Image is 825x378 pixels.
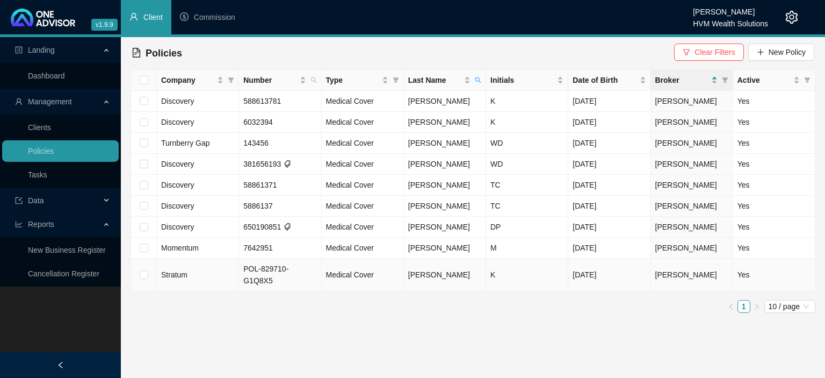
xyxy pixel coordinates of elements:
span: import [15,197,23,204]
button: Clear Filters [674,44,743,61]
span: left [57,361,64,369]
a: Clients [28,123,51,132]
span: Medical Cover [326,160,374,168]
span: setting [785,11,798,24]
span: dollar [180,12,189,21]
span: line-chart [15,220,23,228]
span: search [308,72,319,88]
span: filter [720,72,730,88]
td: [DATE] [568,259,650,291]
li: Previous Page [725,300,737,313]
td: Yes [733,91,815,112]
span: profile [15,46,23,54]
td: Yes [733,238,815,259]
span: Discovery [161,223,194,231]
td: [DATE] [568,217,650,238]
th: Last Name [404,70,486,91]
div: HVM Wealth Solutions [693,15,768,26]
span: [PERSON_NAME] [655,160,717,168]
span: Reports [28,220,54,229]
span: POL-829710-G1Q8X5 [243,265,288,285]
span: Medical Cover [326,139,374,147]
span: 10 / page [769,301,811,312]
img: 2df55531c6924b55f21c4cf5d4484680-logo-light.svg [11,9,75,26]
a: New Business Register [28,246,106,254]
td: Yes [733,112,815,133]
span: user [129,12,138,21]
span: Discovery [161,202,194,210]
span: v1.9.9 [91,19,118,31]
span: Medical Cover [326,223,374,231]
td: [DATE] [568,154,650,175]
td: [PERSON_NAME] [404,112,486,133]
span: 143456 [243,139,269,147]
span: filter [802,72,813,88]
td: Yes [733,196,815,217]
td: M [486,238,568,259]
span: file-text [132,48,141,58]
span: tags [284,223,291,231]
span: Data [28,196,44,205]
a: Tasks [28,170,47,179]
th: Type [322,70,404,91]
span: Date of Birth [573,74,637,86]
span: filter [228,77,234,83]
span: Medical Cover [326,202,374,210]
span: search [473,72,483,88]
span: Commission [194,13,235,22]
td: K [486,259,568,291]
span: Landing [28,46,55,54]
td: [PERSON_NAME] [404,196,486,217]
td: [PERSON_NAME] [404,91,486,112]
span: filter [804,77,810,83]
td: [PERSON_NAME] [404,217,486,238]
td: Yes [733,133,815,154]
span: [PERSON_NAME] [655,223,717,231]
span: filter [226,72,236,88]
td: [PERSON_NAME] [404,175,486,196]
span: right [754,303,760,310]
span: Policies [146,48,182,59]
div: [PERSON_NAME] [693,3,768,15]
span: Discovery [161,181,194,189]
button: left [725,300,737,313]
td: WD [486,133,568,154]
span: [PERSON_NAME] [655,181,717,189]
span: filter [683,48,690,56]
th: Number [239,70,321,91]
span: [PERSON_NAME] [655,118,717,126]
span: [PERSON_NAME] [655,139,717,147]
span: tags [284,160,291,168]
span: search [310,77,317,83]
span: filter [393,77,399,83]
td: [DATE] [568,112,650,133]
td: K [486,112,568,133]
span: Discovery [161,118,194,126]
td: Yes [733,217,815,238]
a: Cancellation Register [28,269,99,278]
span: Last Name [408,74,462,86]
a: Dashboard [28,72,65,80]
span: Medical Cover [326,118,374,126]
td: [PERSON_NAME] [404,133,486,154]
span: [PERSON_NAME] [655,270,717,279]
span: 6032394 [243,118,273,126]
span: Stratum [161,270,187,279]
span: Number [243,74,297,86]
span: filter [722,77,728,83]
span: search [475,77,481,83]
td: DP [486,217,568,238]
a: 1 [738,301,750,312]
span: Active [737,74,791,86]
span: 58861371 [243,181,277,189]
th: Active [733,70,815,91]
span: user [15,98,23,105]
span: Type [326,74,380,86]
span: Medical Cover [326,244,374,252]
td: Yes [733,259,815,291]
span: New Policy [769,46,806,58]
th: Company [157,70,239,91]
span: [PERSON_NAME] [655,202,717,210]
span: Medical Cover [326,181,374,189]
div: Page Size [764,300,815,313]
